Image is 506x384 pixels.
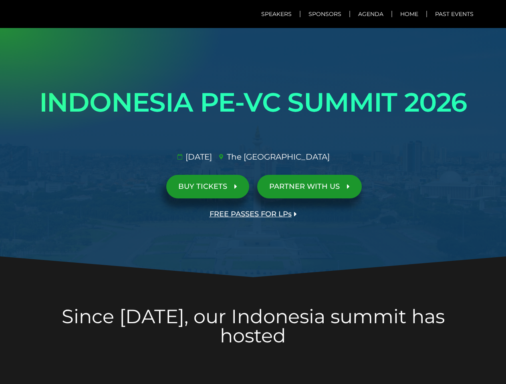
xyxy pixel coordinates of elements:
a: Agenda [350,5,391,23]
a: BUY TICKETS [166,175,249,198]
a: Sponsors [300,5,349,23]
a: Past Events [427,5,482,23]
a: FREE PASSES FOR LPs [198,202,309,226]
h2: Since [DATE], our Indonesia summit has hosted [29,307,478,345]
h1: INDONESIA PE-VC SUMMIT 2026 [29,80,478,125]
a: Home [392,5,426,23]
span: BUY TICKETS [178,183,227,190]
span: [DATE]​ [183,151,212,163]
span: FREE PASSES FOR LPs [210,210,292,218]
a: Speakers [253,5,300,23]
span: PARTNER WITH US [269,183,340,190]
span: The [GEOGRAPHIC_DATA]​ [225,151,330,163]
a: PARTNER WITH US [257,175,362,198]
